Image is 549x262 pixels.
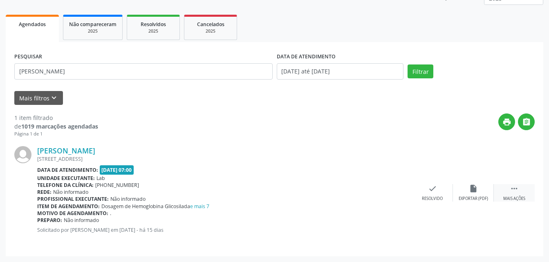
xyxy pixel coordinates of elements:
[95,182,139,189] span: [PHONE_NUMBER]
[459,196,488,202] div: Exportar (PDF)
[14,122,98,131] div: de
[37,210,108,217] b: Motivo de agendamento:
[37,217,62,224] b: Preparo:
[503,196,525,202] div: Mais ações
[422,196,443,202] div: Resolvido
[277,63,404,80] input: Selecione um intervalo
[110,210,111,217] span: .
[141,21,166,28] span: Resolvidos
[37,195,109,202] b: Profissional executante:
[37,175,95,182] b: Unidade executante:
[101,203,209,210] span: Dosagem de Hemoglobina Glicosilada
[53,189,88,195] span: Não informado
[100,165,134,175] span: [DATE] 07:00
[64,217,99,224] span: Não informado
[49,93,58,102] i: keyboard_arrow_down
[518,113,535,130] button: 
[14,113,98,122] div: 1 item filtrado
[502,118,511,127] i: print
[19,21,46,28] span: Agendados
[14,146,31,163] img: img
[69,28,117,34] div: 2025
[133,28,174,34] div: 2025
[37,155,412,162] div: [STREET_ADDRESS]
[110,195,146,202] span: Não informado
[197,21,224,28] span: Cancelados
[96,175,105,182] span: Lab
[14,63,273,80] input: Nome, CNS
[37,167,98,173] b: Data de atendimento:
[37,146,95,155] a: [PERSON_NAME]
[469,184,478,193] i: insert_drive_file
[37,189,52,195] b: Rede:
[37,203,100,210] b: Item de agendamento:
[408,64,433,78] button: Filtrar
[37,182,94,189] b: Telefone da clínica:
[428,184,437,193] i: check
[21,122,98,130] strong: 1019 marcações agendadas
[14,91,63,105] button: Mais filtroskeyboard_arrow_down
[69,21,117,28] span: Não compareceram
[510,184,519,193] i: 
[37,226,412,233] p: Solicitado por [PERSON_NAME] em [DATE] - há 15 dias
[190,28,231,34] div: 2025
[14,51,42,63] label: PESQUISAR
[277,51,336,63] label: DATA DE ATENDIMENTO
[498,113,515,130] button: print
[522,118,531,127] i: 
[190,203,209,210] a: e mais 7
[14,131,98,138] div: Página 1 de 1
